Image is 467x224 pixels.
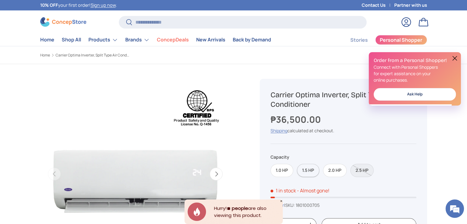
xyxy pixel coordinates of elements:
a: Contact Us [362,2,394,9]
h2: Order from a Personal Shopper! [374,57,456,64]
a: Personal Shopper [375,35,427,45]
img: ConcepStore [40,17,86,27]
a: Sign up now [91,2,116,8]
a: Ask Help [374,88,456,101]
p: your first order! . [40,2,117,9]
span: 1801000705 [296,202,320,208]
a: ConcepDeals [157,34,189,46]
div: calculated at checkout. [270,127,416,134]
a: Partner with us [394,2,427,9]
span: Personal Shopper [380,37,422,42]
span: SKU: [285,202,295,208]
a: Home [40,34,54,46]
summary: Products [85,34,122,46]
nav: Breadcrumbs [40,52,245,58]
p: - Almost gone! [297,187,329,194]
nav: Primary [40,34,271,46]
label: Sold out [350,164,374,177]
p: Connect with Personal Shoppers for expert assistance on your online purchases. [374,64,456,83]
a: Shipping [270,128,287,133]
strong: ₱36,500.00 [270,113,322,126]
nav: Secondary [336,34,427,46]
a: Shop All [62,34,81,46]
h1: Carrier Optima Inverter, Split Type Air Conditioner [270,90,416,109]
summary: Brands [122,34,153,46]
div: Close [280,199,283,203]
a: New Arrivals [196,34,225,46]
strong: 10% OFF [40,2,58,8]
a: Back by Demand [233,34,271,46]
span: | [284,202,320,208]
a: Stories [350,34,368,46]
span: 1 in stock [270,187,296,194]
legend: Capacity [270,154,289,160]
a: Carrier Optima Inverter, Split Type Air Conditioner [56,53,129,57]
a: Home [40,53,50,57]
